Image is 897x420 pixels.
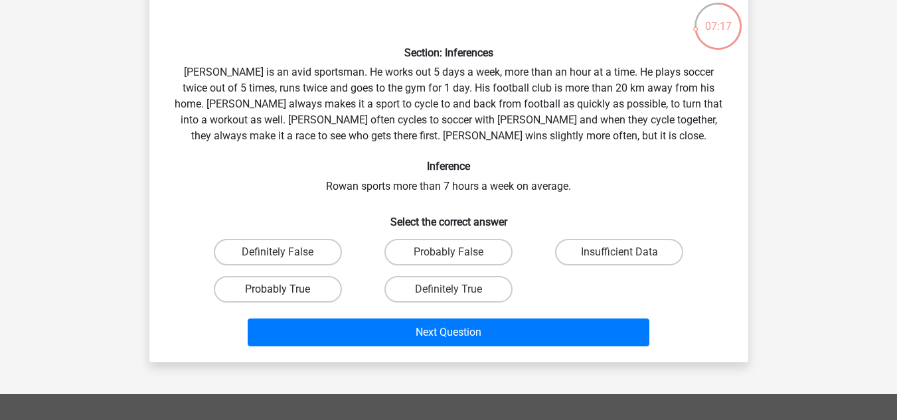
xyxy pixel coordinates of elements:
[214,276,342,303] label: Probably True
[693,1,743,35] div: 07:17
[248,318,649,346] button: Next Question
[384,276,513,303] label: Definitely True
[214,239,342,265] label: Definitely False
[171,205,727,228] h6: Select the correct answer
[384,239,513,265] label: Probably False
[171,160,727,173] h6: Inference
[555,239,683,265] label: Insufficient Data
[171,46,727,59] h6: Section: Inferences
